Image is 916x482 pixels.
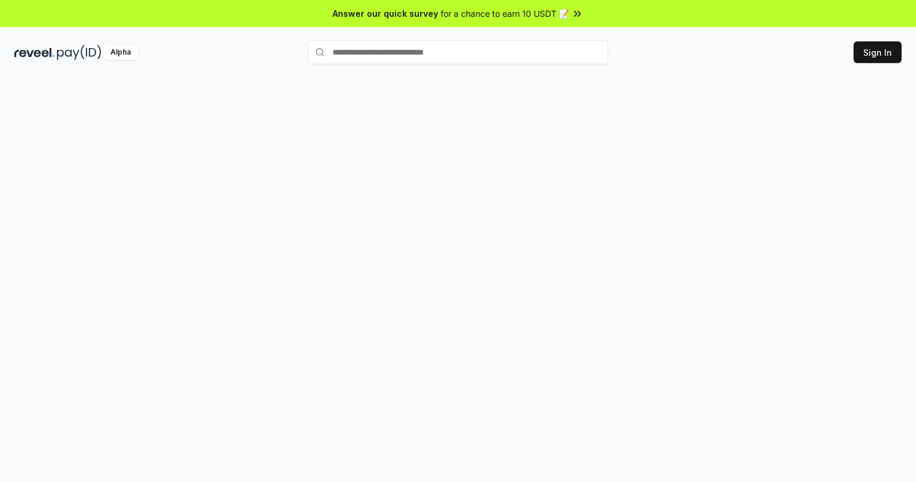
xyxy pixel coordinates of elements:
button: Sign In [854,41,902,63]
span: for a chance to earn 10 USDT 📝 [441,7,569,20]
span: Answer our quick survey [333,7,438,20]
img: pay_id [57,45,101,60]
img: reveel_dark [14,45,55,60]
div: Alpha [104,45,137,60]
